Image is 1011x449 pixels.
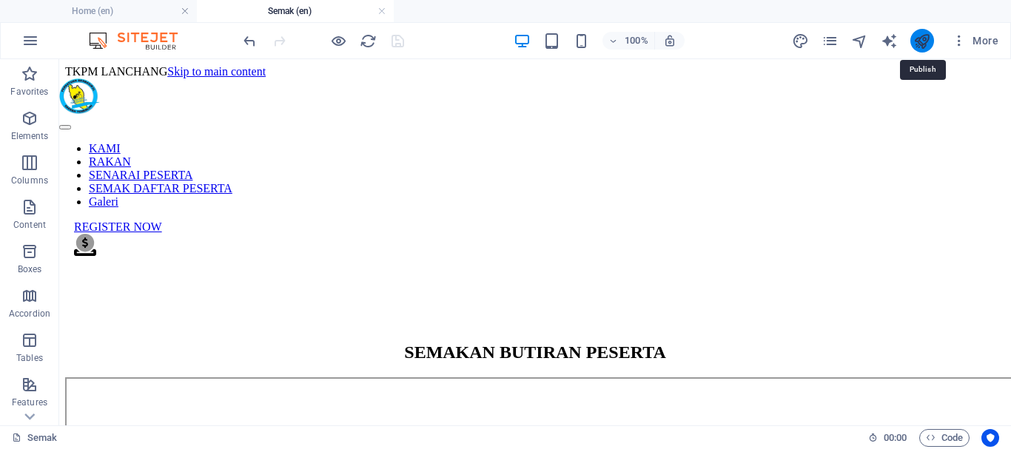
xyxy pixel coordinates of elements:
[11,130,49,142] p: Elements
[894,432,896,443] span: :
[85,32,196,50] img: Editor Logo
[919,429,970,447] button: Code
[910,29,934,53] button: publish
[884,429,907,447] span: 00 00
[12,429,58,447] a: Click to cancel selection. Double-click to open Pages
[851,33,868,50] i: Navigator
[868,429,907,447] h6: Session time
[360,33,377,50] i: Reload page
[946,29,1004,53] button: More
[926,429,963,447] span: Code
[881,33,898,50] i: AI Writer
[329,32,347,50] button: Click here to leave preview mode and continue editing
[10,86,48,98] p: Favorites
[822,32,839,50] button: pages
[952,33,998,48] span: More
[851,32,869,50] button: navigator
[663,34,676,47] i: On resize automatically adjust zoom level to fit chosen device.
[241,33,258,50] i: Undo: Delete elements (Ctrl+Z)
[359,32,377,50] button: reload
[108,6,206,18] a: Skip to main content
[602,32,655,50] button: 100%
[13,219,46,231] p: Content
[625,32,648,50] h6: 100%
[792,32,810,50] button: design
[16,352,43,364] p: Tables
[9,308,50,320] p: Accordion
[12,396,47,408] p: Features
[241,32,258,50] button: undo
[822,33,839,50] i: Pages (Ctrl+Alt+S)
[981,429,999,447] button: Usercentrics
[197,3,394,19] h4: Semak (en)
[11,175,48,186] p: Columns
[881,32,899,50] button: text_generator
[18,263,42,275] p: Boxes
